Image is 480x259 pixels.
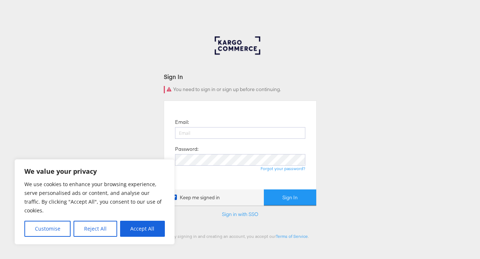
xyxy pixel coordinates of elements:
a: Sign in with SSO [222,211,258,217]
button: Reject All [74,221,117,237]
div: We value your privacy [15,159,175,244]
input: Email [175,127,305,139]
a: Forgot your password? [261,166,305,171]
div: Sign In [164,72,317,81]
div: You need to sign in or sign up before continuing. [164,86,317,93]
div: By signing in and creating an account, you accept our . [164,234,317,239]
p: We value your privacy [24,167,165,176]
label: Keep me signed in [171,194,220,201]
button: Accept All [120,221,165,237]
label: Email: [175,119,189,126]
label: Password: [175,146,198,153]
button: Sign In [264,189,316,206]
a: Terms of Service [276,234,308,239]
p: We use cookies to enhance your browsing experience, serve personalised ads or content, and analys... [24,180,165,215]
button: Customise [24,221,71,237]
